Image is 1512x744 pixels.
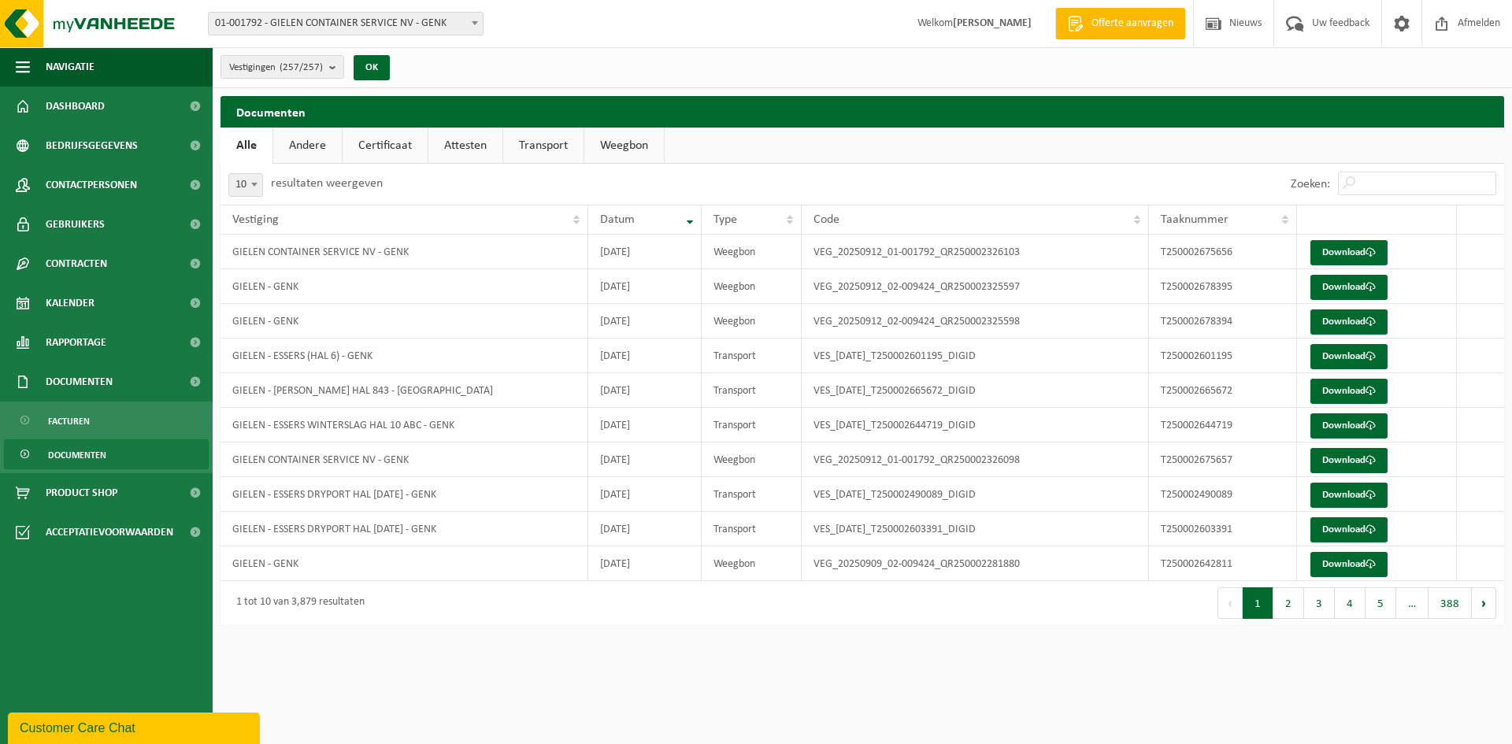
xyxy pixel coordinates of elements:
td: VEG_20250912_02-009424_QR250002325598 [802,304,1149,339]
td: GIELEN - ESSERS WINTERSLAG HAL 10 ABC - GENK [220,408,588,442]
td: GIELEN - ESSERS DRYPORT HAL [DATE] - GENK [220,477,588,512]
td: [DATE] [588,512,702,546]
td: VEG_20250909_02-009424_QR250002281880 [802,546,1149,581]
a: Facturen [4,405,209,435]
label: resultaten weergeven [271,177,383,190]
span: Rapportage [46,323,106,362]
span: Code [813,213,839,226]
td: GIELEN - GENK [220,304,588,339]
td: Weegbon [702,546,802,581]
span: Bedrijfsgegevens [46,126,138,165]
td: Weegbon [702,304,802,339]
span: Acceptatievoorwaarden [46,513,173,552]
td: T250002678394 [1149,304,1297,339]
td: [DATE] [588,546,702,581]
span: Taaknummer [1161,213,1228,226]
a: Transport [503,128,584,164]
td: Transport [702,512,802,546]
td: GIELEN - [PERSON_NAME] HAL 843 - [GEOGRAPHIC_DATA] [220,373,588,408]
a: Download [1310,517,1388,542]
button: Next [1472,587,1496,619]
span: 10 [229,174,262,196]
button: 2 [1273,587,1304,619]
span: Vestigingen [229,56,323,80]
button: 4 [1335,587,1366,619]
td: VES_[DATE]_T250002665672_DIGID [802,373,1149,408]
td: VES_[DATE]_T250002644719_DIGID [802,408,1149,442]
a: Andere [273,128,342,164]
a: Download [1310,483,1388,508]
td: T250002603391 [1149,512,1297,546]
td: [DATE] [588,373,702,408]
td: VES_[DATE]_T250002601195_DIGID [802,339,1149,373]
a: Weegbon [584,128,664,164]
button: 1 [1243,587,1273,619]
button: Vestigingen(257/257) [220,55,344,79]
div: 1 tot 10 van 3,879 resultaten [228,589,365,617]
span: 10 [228,173,263,197]
td: T250002644719 [1149,408,1297,442]
td: Weegbon [702,235,802,269]
td: VES_[DATE]_T250002603391_DIGID [802,512,1149,546]
a: Download [1310,344,1388,369]
td: GIELEN CONTAINER SERVICE NV - GENK [220,235,588,269]
td: T250002675657 [1149,442,1297,477]
td: GIELEN - GENK [220,269,588,304]
td: [DATE] [588,304,702,339]
iframe: chat widget [8,709,263,744]
a: Download [1310,240,1388,265]
a: Download [1310,448,1388,473]
button: 3 [1304,587,1335,619]
td: T250002675656 [1149,235,1297,269]
span: Contracten [46,244,107,283]
span: … [1396,587,1429,619]
count: (257/257) [280,62,323,72]
button: Previous [1217,587,1243,619]
span: Gebruikers [46,205,105,244]
span: Contactpersonen [46,165,137,205]
a: Download [1310,379,1388,404]
span: 01-001792 - GIELEN CONTAINER SERVICE NV - GENK [209,13,483,35]
td: [DATE] [588,235,702,269]
a: Documenten [4,439,209,469]
a: Offerte aanvragen [1055,8,1185,39]
span: Documenten [46,362,113,402]
td: [DATE] [588,477,702,512]
a: Download [1310,309,1388,335]
span: Kalender [46,283,94,323]
td: GIELEN - ESSERS (HAL 6) - GENK [220,339,588,373]
td: Transport [702,408,802,442]
td: T250002642811 [1149,546,1297,581]
h2: Documenten [220,96,1504,127]
span: Product Shop [46,473,117,513]
span: Navigatie [46,47,94,87]
td: T250002601195 [1149,339,1297,373]
a: Download [1310,413,1388,439]
button: 5 [1366,587,1396,619]
span: Documenten [48,440,106,470]
span: Type [713,213,737,226]
a: Alle [220,128,272,164]
span: 01-001792 - GIELEN CONTAINER SERVICE NV - GENK [208,12,484,35]
td: [DATE] [588,339,702,373]
td: Transport [702,477,802,512]
span: Offerte aanvragen [1088,16,1177,31]
td: Transport [702,373,802,408]
td: Weegbon [702,442,802,477]
strong: [PERSON_NAME] [953,17,1032,29]
td: T250002678395 [1149,269,1297,304]
td: [DATE] [588,442,702,477]
span: Vestiging [232,213,279,226]
td: GIELEN - ESSERS DRYPORT HAL [DATE] - GENK [220,512,588,546]
td: [DATE] [588,269,702,304]
td: GIELEN - GENK [220,546,588,581]
span: Datum [600,213,635,226]
td: T250002490089 [1149,477,1297,512]
a: Certificaat [343,128,428,164]
button: OK [354,55,390,80]
td: VEG_20250912_01-001792_QR250002326103 [802,235,1149,269]
td: VES_[DATE]_T250002490089_DIGID [802,477,1149,512]
span: Facturen [48,406,90,436]
td: VEG_20250912_01-001792_QR250002326098 [802,442,1149,477]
